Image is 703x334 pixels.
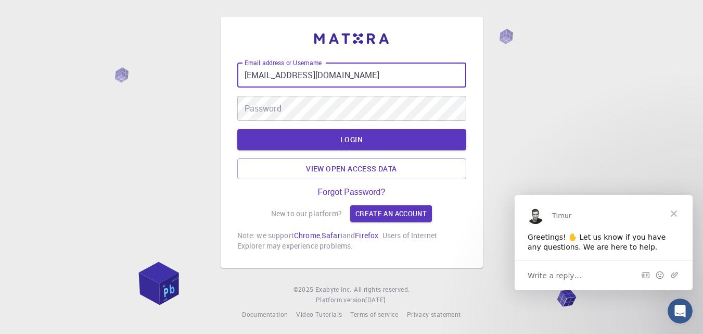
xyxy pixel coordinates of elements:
a: Chrome [294,230,320,240]
span: Privacy statement [407,310,461,318]
a: View open access data [237,158,466,179]
span: All rights reserved. [354,284,410,295]
label: Email address or Username [245,58,322,67]
a: Exabyte Inc. [315,284,352,295]
iframe: Intercom live chat message [515,195,693,290]
button: LOGIN [237,129,466,150]
a: Forgot Password? [318,188,386,197]
a: [DATE]. [365,295,387,305]
a: Video Tutorials [296,310,342,320]
iframe: Intercom live chat [668,299,693,324]
span: Terms of service [350,310,398,318]
a: Terms of service [350,310,398,320]
span: Documentation [242,310,288,318]
span: © 2025 [293,284,315,295]
span: Platform version [316,295,365,305]
a: Privacy statement [407,310,461,320]
p: New to our platform? [271,208,342,219]
span: Exabyte Inc. [315,285,352,293]
p: Note: we support , and . Users of Internet Explorer may experience problems. [237,230,466,251]
a: Firefox [355,230,378,240]
a: Documentation [242,310,288,320]
a: Create an account [350,205,432,222]
a: Safari [322,230,342,240]
span: [DATE] . [365,295,387,304]
span: Video Tutorials [296,310,342,318]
